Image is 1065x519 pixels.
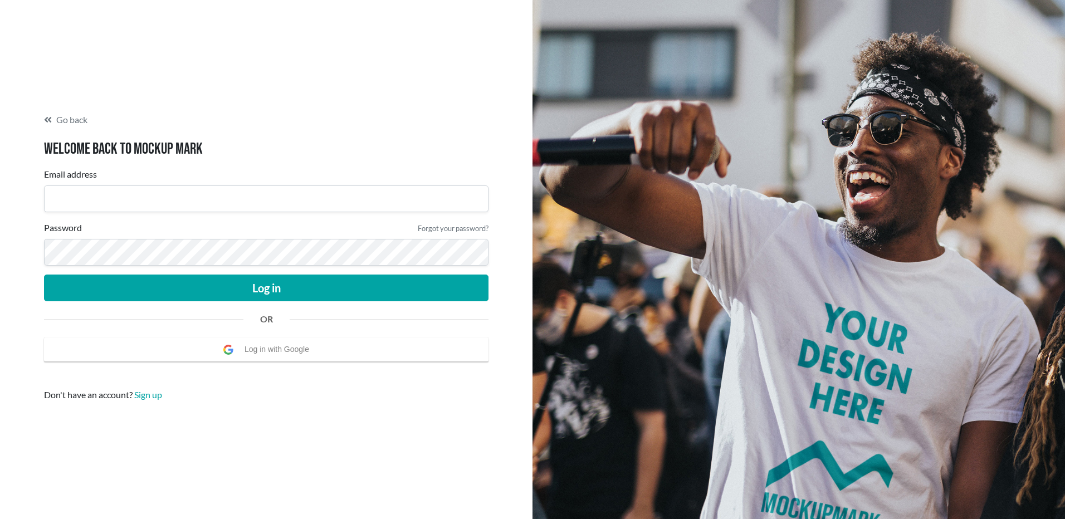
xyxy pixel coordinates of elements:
[44,221,82,234] label: Password
[44,168,97,181] label: Email address
[44,388,488,402] p: Don't have an account?
[245,338,315,361] span: Log in with Google
[44,275,488,301] button: Log in
[418,224,488,233] a: Forgot your password?
[252,312,281,326] div: OR
[44,140,488,159] h3: Welcome back to Mockup Mark
[134,389,162,400] a: Sign up
[44,337,488,361] button: Log in with Google
[44,113,488,126] a: Go back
